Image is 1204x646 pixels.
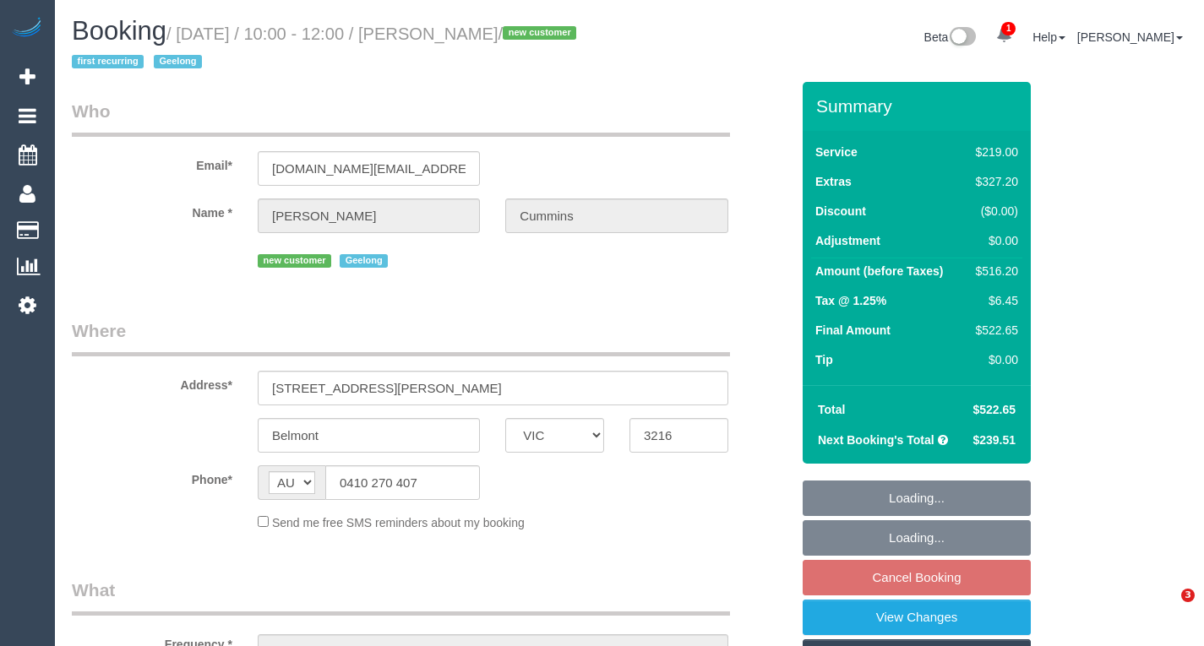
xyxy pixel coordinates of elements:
[72,55,144,68] span: first recurring
[503,26,576,40] span: new customer
[815,292,886,309] label: Tax @ 1.25%
[59,151,245,174] label: Email*
[969,292,1018,309] div: $6.45
[340,254,388,268] span: Geelong
[969,263,1018,280] div: $516.20
[258,418,480,453] input: Suburb*
[629,418,728,453] input: Post Code*
[969,322,1018,339] div: $522.65
[59,371,245,394] label: Address*
[72,578,730,616] legend: What
[815,232,880,249] label: Adjustment
[815,203,866,220] label: Discount
[969,351,1018,368] div: $0.00
[815,322,891,339] label: Final Amount
[969,144,1018,160] div: $219.00
[59,465,245,488] label: Phone*
[258,198,480,233] input: First Name*
[1001,22,1016,35] span: 1
[972,433,1016,447] span: $239.51
[972,403,1016,416] span: $522.65
[816,96,1022,116] h3: Summary
[815,351,833,368] label: Tip
[72,16,166,46] span: Booking
[258,151,480,186] input: Email*
[1181,589,1195,602] span: 3
[803,600,1031,635] a: View Changes
[505,198,727,233] input: Last Name*
[1032,30,1065,44] a: Help
[948,27,976,49] img: New interface
[815,173,852,190] label: Extras
[72,318,730,356] legend: Where
[969,173,1018,190] div: $327.20
[72,99,730,137] legend: Who
[325,465,480,500] input: Phone*
[72,24,581,72] small: / [DATE] / 10:00 - 12:00 / [PERSON_NAME]
[969,232,1018,249] div: $0.00
[818,433,934,447] strong: Next Booking's Total
[10,17,44,41] img: Automaid Logo
[1147,589,1187,629] iframe: Intercom live chat
[258,254,331,268] span: new customer
[815,144,858,160] label: Service
[815,263,943,280] label: Amount (before Taxes)
[969,203,1018,220] div: ($0.00)
[818,403,845,416] strong: Total
[272,516,525,529] span: Send me free SMS reminders about my booking
[1077,30,1183,44] a: [PERSON_NAME]
[154,55,202,68] span: Geelong
[59,198,245,221] label: Name *
[924,30,977,44] a: Beta
[988,17,1021,54] a: 1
